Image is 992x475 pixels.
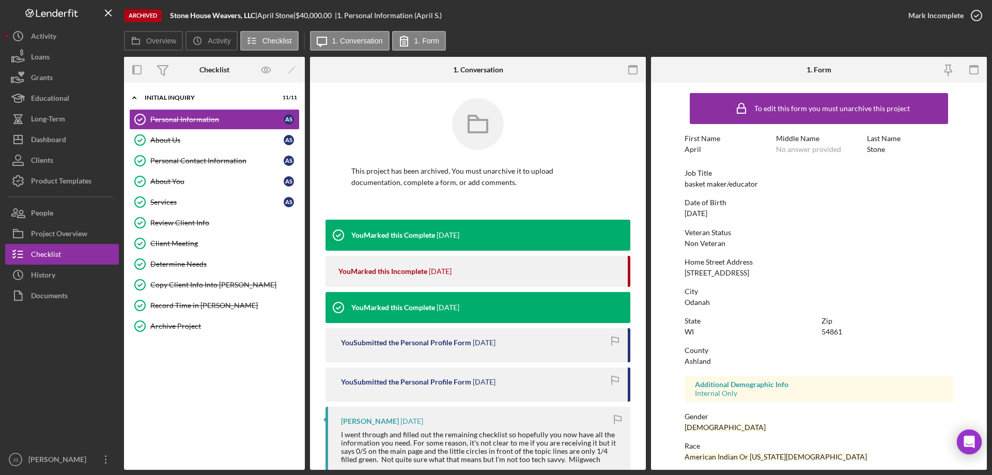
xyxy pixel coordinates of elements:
[26,449,93,472] div: [PERSON_NAME]
[31,26,56,49] div: Activity
[5,26,119,47] button: Activity
[695,389,943,397] div: Internal Only
[685,258,953,266] div: Home Street Address
[31,171,91,194] div: Product Templates
[5,285,119,306] button: Documents
[129,316,300,336] a: Archive Project
[5,47,119,67] a: Loans
[31,244,61,267] div: Checklist
[685,423,766,432] div: [DEMOGRAPHIC_DATA]
[124,31,183,51] button: Overview
[754,104,910,113] div: To edit this form you must unarchive this project
[5,150,119,171] button: Clients
[685,287,953,296] div: City
[5,109,119,129] button: Long-Term
[129,254,300,274] a: Determine Needs
[199,66,229,74] div: Checklist
[150,177,284,186] div: About You
[262,37,292,45] label: Checklist
[685,346,953,355] div: County
[129,233,300,254] a: Client Meeting
[185,31,237,51] button: Activity
[957,430,982,454] div: Open Intercom Messenger
[400,417,423,425] time: 2025-06-16 12:23
[31,88,69,111] div: Educational
[170,11,255,20] b: Stone House Weavers, LLC
[685,317,816,325] div: State
[278,95,297,101] div: 11 / 11
[31,203,53,226] div: People
[685,198,953,207] div: Date of Birth
[124,9,162,22] div: Archived
[685,134,771,143] div: First Name
[685,169,953,177] div: Job Title
[129,212,300,233] a: Review Client Info
[685,228,953,237] div: Veteran Status
[150,322,299,330] div: Archive Project
[685,442,953,450] div: Race
[5,129,119,150] button: Dashboard
[822,328,842,336] div: 54861
[695,380,943,389] div: Additional Demographic Info
[473,339,495,347] time: 2025-06-16 21:08
[129,295,300,316] a: Record Time in [PERSON_NAME]
[129,171,300,192] a: About YouAS
[129,192,300,212] a: ServicesAS
[12,457,18,463] text: JS
[31,150,53,173] div: Clients
[31,109,65,132] div: Long-Term
[685,145,701,154] div: April
[5,171,119,191] button: Product Templates
[414,37,439,45] label: 1. Form
[129,150,300,171] a: Personal Contact InformationAS
[867,145,885,154] div: Stone
[392,31,446,51] button: 1. Form
[685,239,725,248] div: Non Veteran
[31,67,53,90] div: Grants
[129,109,300,130] a: Personal InformationAS
[5,88,119,109] button: Educational
[351,303,435,312] div: You Marked this Complete
[341,339,471,347] div: You Submitted the Personal Profile Form
[150,219,299,227] div: Review Client Info
[5,244,119,265] button: Checklist
[129,130,300,150] a: About UsAS
[150,136,284,144] div: About Us
[5,203,119,223] button: People
[898,5,987,26] button: Mark Incomplete
[31,285,68,309] div: Documents
[807,66,831,74] div: 1. Form
[341,417,399,425] div: [PERSON_NAME]
[776,134,862,143] div: Middle Name
[170,11,257,20] div: |
[150,239,299,248] div: Client Meeting
[284,114,294,125] div: A S
[284,197,294,207] div: A S
[240,31,299,51] button: Checklist
[822,317,953,325] div: Zip
[208,37,230,45] label: Activity
[296,11,335,20] div: $40,000.00
[5,265,119,285] button: History
[5,67,119,88] button: Grants
[31,47,50,70] div: Loans
[31,223,87,247] div: Project Overview
[5,449,119,470] button: JS[PERSON_NAME]
[685,328,694,336] div: WI
[776,145,841,154] div: No answer provided
[5,223,119,244] button: Project Overview
[150,157,284,165] div: Personal Contact Information
[685,180,758,188] div: basket maker/educator
[310,31,390,51] button: 1. Conversation
[437,231,459,239] time: 2025-07-01 15:24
